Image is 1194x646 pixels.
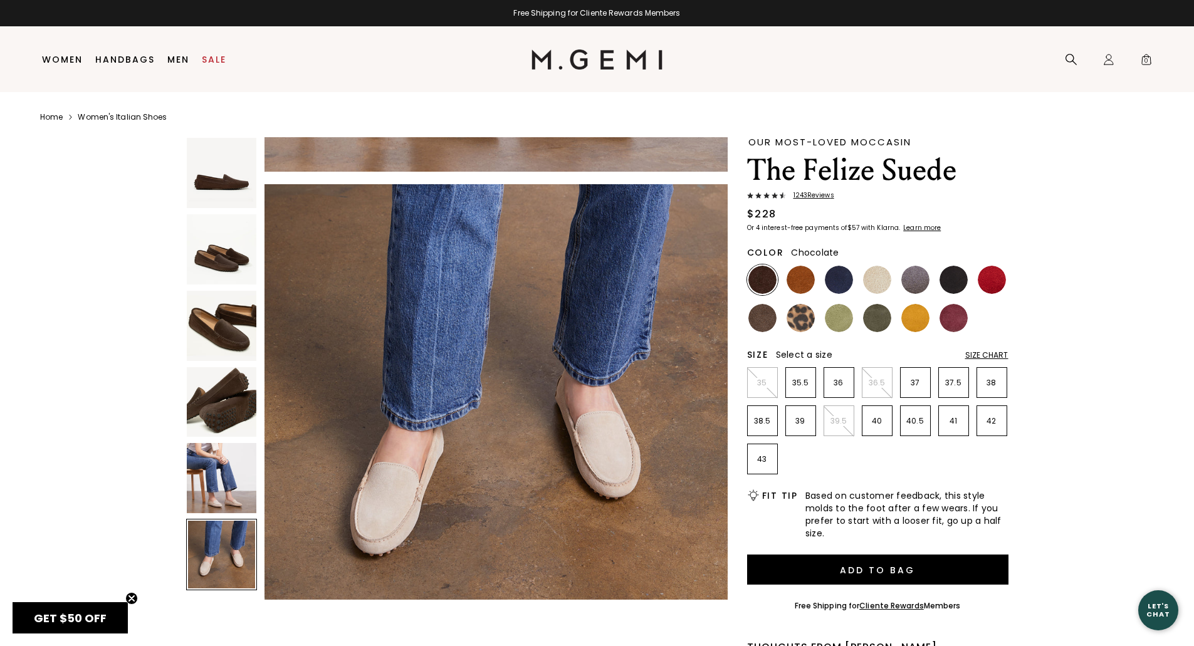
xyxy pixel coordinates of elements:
p: 36 [824,378,854,388]
span: Chocolate [791,246,839,259]
h1: The Felize Suede [747,153,1008,188]
a: Learn more [902,224,941,232]
a: Cliente Rewards [859,600,924,611]
img: Mushroom [748,304,777,332]
img: Sunflower [901,304,930,332]
p: 35.5 [786,378,815,388]
span: Select a size [776,348,832,361]
span: 0 [1140,56,1153,68]
a: Women's Italian Shoes [78,112,167,122]
img: M.Gemi [532,49,662,70]
img: The Felize Suede [187,443,257,513]
img: Black [940,266,968,294]
p: 43 [748,454,777,464]
img: Leopard Print [787,304,815,332]
img: Sunset Red [978,266,1006,294]
h2: Size [747,350,768,360]
klarna-placement-style-cta: Learn more [903,223,941,232]
img: The Felize Suede [187,367,257,437]
div: $228 [747,207,777,222]
p: 39 [786,416,815,426]
a: Men [167,55,189,65]
span: GET $50 OFF [34,610,107,626]
h2: Color [747,247,784,258]
img: The Felize Suede [187,214,257,284]
img: The Felize Suede [187,291,257,361]
a: 1243Reviews [747,192,1008,202]
h2: Fit Tip [762,491,798,501]
img: Gray [901,266,930,294]
img: Olive [863,304,891,332]
img: Midnight Blue [825,266,853,294]
div: Size Chart [965,350,1008,360]
img: Burgundy [940,304,968,332]
div: Our Most-Loved Moccasin [748,137,1008,147]
div: Free Shipping for Members [795,601,961,611]
p: 38.5 [748,416,777,426]
a: Sale [202,55,226,65]
span: Based on customer feedback, this style molds to the foot after a few wears. If you prefer to star... [805,489,1008,539]
p: 40 [862,416,892,426]
span: 1243 Review s [786,192,834,199]
p: 40.5 [901,416,930,426]
klarna-placement-style-body: Or 4 interest-free payments of [747,223,847,232]
button: Add to Bag [747,555,1008,585]
p: 37.5 [939,378,968,388]
klarna-placement-style-body: with Klarna [861,223,902,232]
img: Pistachio [825,304,853,332]
p: 39.5 [824,416,854,426]
div: GET $50 OFFClose teaser [13,602,128,633]
p: 41 [939,416,968,426]
div: Let's Chat [1138,602,1178,618]
klarna-placement-style-amount: $57 [847,223,859,232]
img: Latte [863,266,891,294]
a: Home [40,112,63,122]
p: 35 [748,378,777,388]
p: 37 [901,378,930,388]
img: Chocolate [748,266,777,294]
p: 38 [977,378,1007,388]
img: The Felize Suede [187,138,257,208]
p: 42 [977,416,1007,426]
a: Women [42,55,83,65]
p: 36.5 [862,378,892,388]
img: Saddle [787,266,815,294]
a: Handbags [95,55,155,65]
button: Close teaser [125,592,138,605]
